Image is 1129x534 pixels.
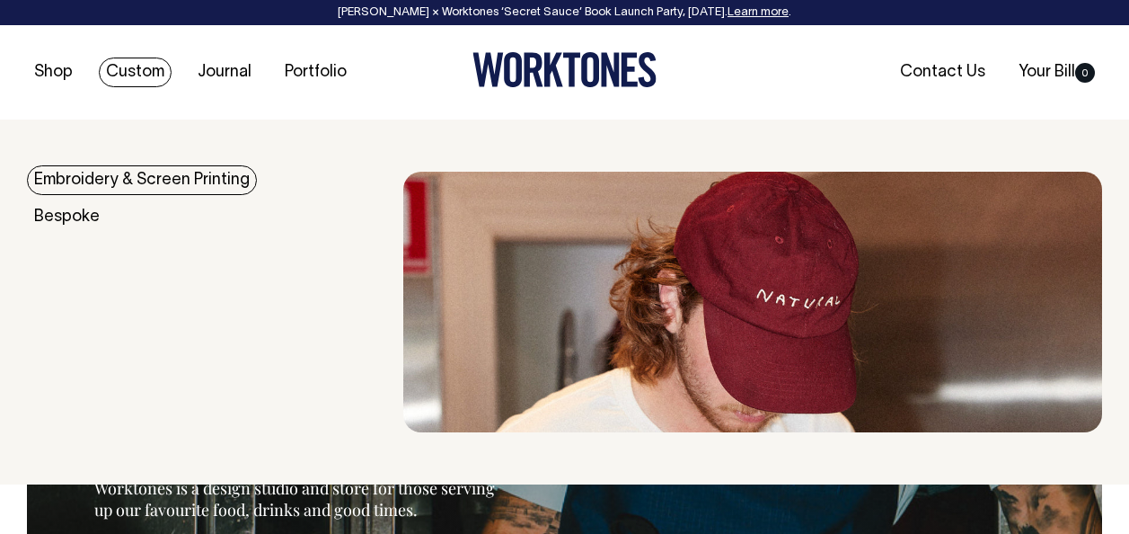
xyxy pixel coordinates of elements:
[18,6,1111,19] div: [PERSON_NAME] × Worktones ‘Secret Sauce’ Book Launch Party, [DATE]. .
[893,58,992,87] a: Contact Us
[190,58,259,87] a: Journal
[27,58,80,87] a: Shop
[99,58,172,87] a: Custom
[94,477,503,521] p: Worktones is a design studio and store for those serving up our favourite food, drinks and good t...
[728,7,789,18] a: Learn more
[27,165,257,195] a: Embroidery & Screen Printing
[403,172,1102,432] img: embroidery & Screen Printing
[1075,63,1095,83] span: 0
[27,202,107,232] a: Bespoke
[278,58,354,87] a: Portfolio
[1011,58,1102,87] a: Your Bill0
